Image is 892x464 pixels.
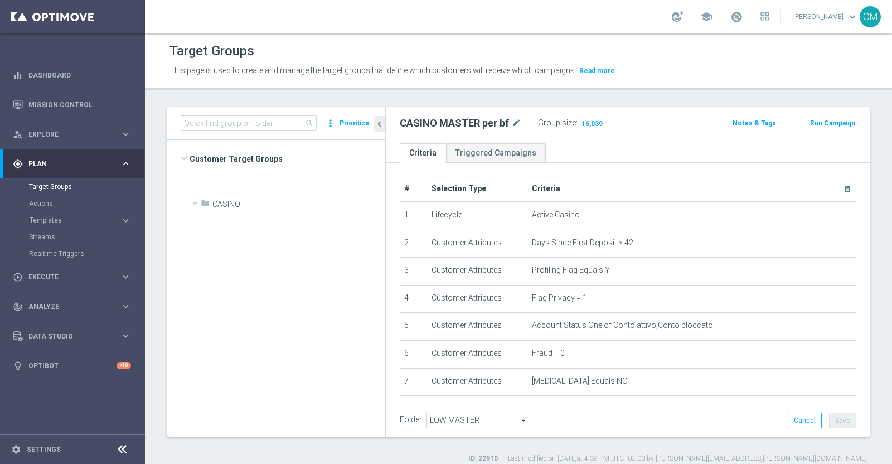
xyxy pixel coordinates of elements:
[120,331,131,341] i: keyboard_arrow_right
[12,71,132,80] button: equalizer Dashboard
[120,215,131,226] i: keyboard_arrow_right
[446,143,546,163] a: Triggered Campaigns
[325,115,336,131] i: more_vert
[12,273,132,282] button: play_circle_outline Execute keyboard_arrow_right
[13,272,120,282] div: Execute
[427,230,527,258] td: Customer Attributes
[792,8,860,25] a: [PERSON_NAME]keyboard_arrow_down
[13,351,131,380] div: Optibot
[400,396,427,424] td: 8
[427,368,527,396] td: Customer Attributes
[169,66,576,75] span: This page is used to create and manage the target groups that define which customers will receive...
[169,43,254,59] h1: Target Groups
[400,313,427,341] td: 5
[374,116,385,132] button: chevron_left
[12,100,132,109] div: Mission Control
[13,331,120,341] div: Data Studio
[532,293,587,303] span: Flag Privacy = 1
[829,413,856,428] button: Save
[29,233,116,241] a: Streams
[13,90,131,119] div: Mission Control
[13,159,23,169] i: gps_fixed
[400,202,427,230] td: 1
[400,415,422,424] label: Folder
[427,285,527,313] td: Customer Attributes
[400,143,446,163] a: Criteria
[400,368,427,396] td: 7
[12,302,132,311] button: track_changes Analyze keyboard_arrow_right
[29,212,144,229] div: Templates
[532,349,565,358] span: Fraud = 0
[120,158,131,169] i: keyboard_arrow_right
[532,376,628,386] span: [MEDICAL_DATA] Equals NO
[120,129,131,139] i: keyboard_arrow_right
[12,130,132,139] button: person_search Explore keyboard_arrow_right
[28,60,131,90] a: Dashboard
[28,303,120,310] span: Analyze
[532,321,713,330] span: Account Status One of Conto attivo,Conto bloccato
[427,313,527,341] td: Customer Attributes
[400,285,427,313] td: 4
[580,119,604,130] span: 16,039
[27,446,61,453] a: Settings
[400,258,427,286] td: 3
[576,118,578,128] label: :
[427,258,527,286] td: Customer Attributes
[338,116,371,131] button: Prioritize
[400,230,427,258] td: 2
[117,362,131,369] div: +10
[13,60,131,90] div: Dashboard
[13,272,23,282] i: play_circle_outline
[28,161,120,167] span: Plan
[427,202,527,230] td: Lifecycle
[843,185,852,194] i: delete_forever
[28,274,120,281] span: Execute
[29,178,144,195] div: Target Groups
[12,159,132,168] button: gps_fixed Plan keyboard_arrow_right
[13,129,23,139] i: person_search
[13,302,23,312] i: track_changes
[29,199,116,208] a: Actions
[788,413,822,428] button: Cancel
[731,117,777,129] button: Notes & Tags
[538,118,576,128] label: Group size
[400,176,427,202] th: #
[511,117,521,130] i: mode_edit
[305,119,314,128] span: search
[846,11,859,23] span: keyboard_arrow_down
[12,361,132,370] button: lightbulb Optibot +10
[29,182,116,191] a: Target Groups
[30,217,109,224] span: Templates
[212,200,385,209] span: CASINO
[427,176,527,202] th: Selection Type
[29,216,132,225] button: Templates keyboard_arrow_right
[190,151,385,167] span: Customer Target Groups
[860,6,881,27] div: CM
[181,115,317,131] input: Quick find group or folder
[28,333,120,340] span: Data Studio
[578,65,616,77] button: Read more
[700,11,712,23] span: school
[427,340,527,368] td: Customer Attributes
[29,245,144,262] div: Realtime Triggers
[28,90,131,119] a: Mission Control
[809,117,856,129] button: Run Campaign
[532,238,633,248] span: Days Since First Deposit > 42
[508,454,867,463] label: Last modified on [DATE] at 4:39 PM UTC+02:00 by [PERSON_NAME][EMAIL_ADDRESS][PERSON_NAME][DOMAIN_...
[400,340,427,368] td: 6
[29,249,116,258] a: Realtime Triggers
[120,301,131,312] i: keyboard_arrow_right
[12,332,132,341] button: Data Studio keyboard_arrow_right
[29,229,144,245] div: Streams
[11,444,21,455] i: settings
[374,119,385,129] i: chevron_left
[29,195,144,212] div: Actions
[201,199,210,211] i: folder
[13,302,120,312] div: Analyze
[400,117,509,130] h2: CASINO MASTER per bf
